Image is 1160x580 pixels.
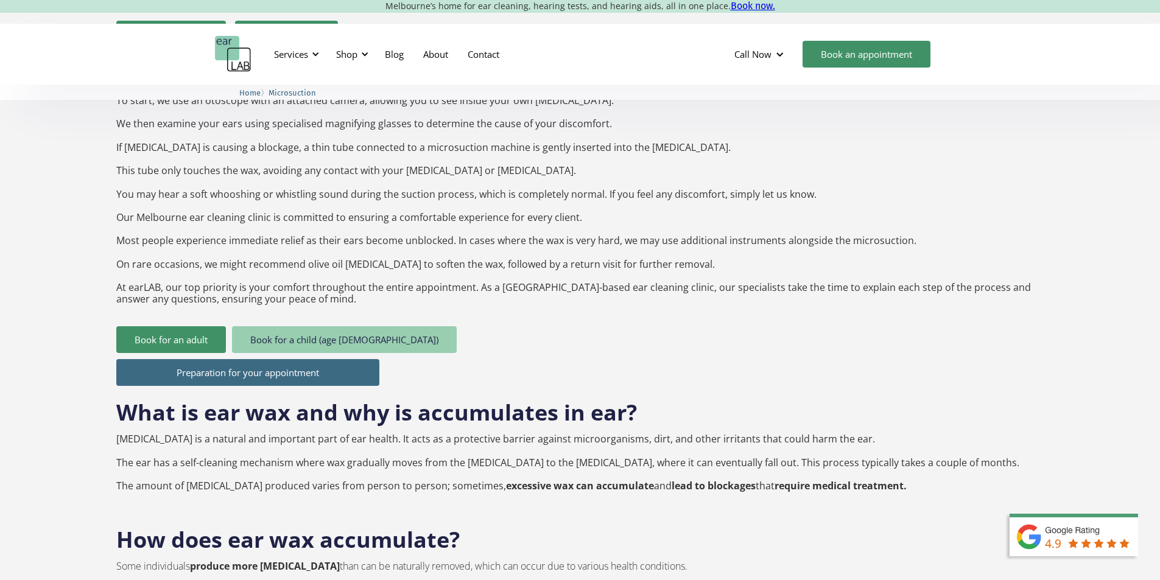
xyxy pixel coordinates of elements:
[336,48,357,60] div: Shop
[239,86,261,98] a: Home
[269,86,316,98] a: Microsuction
[458,37,509,72] a: Contact
[116,326,226,353] a: Book for an adult
[235,21,338,47] a: Book for a child
[116,386,637,427] h2: What is ear wax and why is accumulates in ear?
[672,479,756,492] strong: lead to blockages
[413,37,458,72] a: About
[734,48,772,60] div: Call Now
[775,479,907,492] strong: require medical treatment.
[803,41,930,68] a: Book an appointment
[116,513,1044,554] h2: How does ear wax accumulate?
[725,36,796,72] div: Call Now
[215,36,251,72] a: home
[506,479,654,492] strong: excessive wax can accumulate
[267,36,323,72] div: Services
[116,21,226,47] a: Book for an adult
[116,95,1044,305] p: To start, we use an otoscope with an attached camera, allowing you to see inside your own [MEDICA...
[239,86,269,99] li: 〉
[116,359,379,386] a: Preparation for your appointment
[232,326,457,353] a: Book for a child (age [DEMOGRAPHIC_DATA])
[375,37,413,72] a: Blog
[190,559,340,573] strong: produce more [MEDICAL_DATA]
[239,88,261,97] span: Home
[269,88,316,97] span: Microsuction
[329,36,372,72] div: Shop
[274,48,308,60] div: Services
[116,433,1019,492] p: [MEDICAL_DATA] is a natural and important part of ear health. It acts as a protective barrier aga...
